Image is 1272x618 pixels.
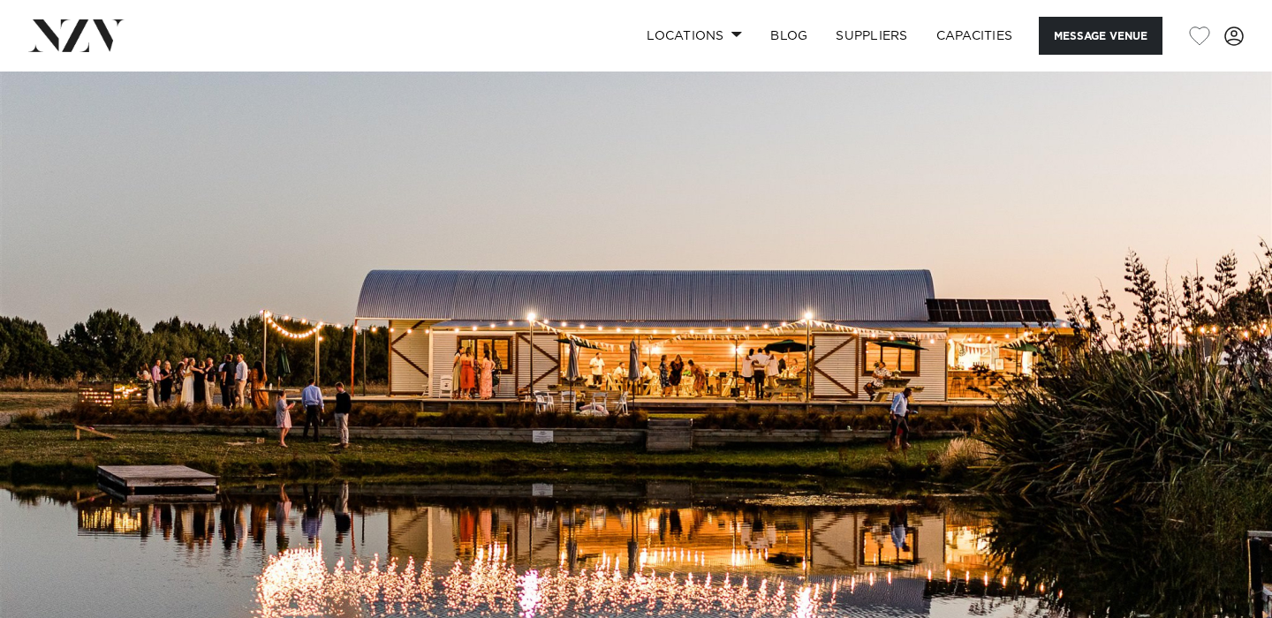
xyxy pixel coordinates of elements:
a: Capacities [922,17,1027,55]
img: nzv-logo.png [28,19,125,51]
button: Message Venue [1039,17,1162,55]
a: SUPPLIERS [821,17,921,55]
a: Locations [632,17,756,55]
a: BLOG [756,17,821,55]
